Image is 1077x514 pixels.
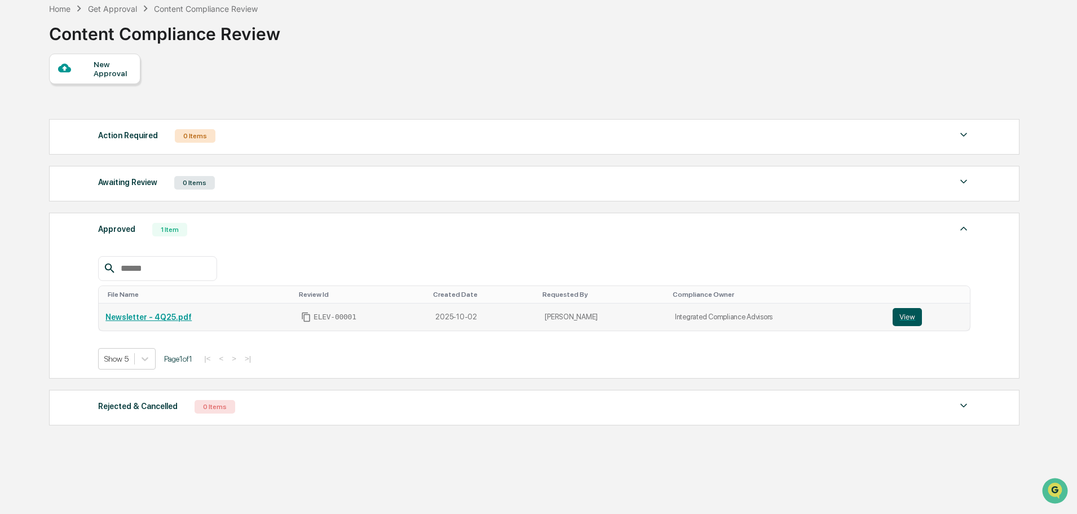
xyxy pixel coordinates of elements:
span: Preclearance [23,142,73,153]
button: |< [201,354,214,363]
button: > [228,354,240,363]
div: Toggle SortBy [895,291,965,298]
div: 🖐️ [11,143,20,152]
span: Page 1 of 1 [164,354,192,363]
td: [PERSON_NAME] [538,304,668,331]
button: View [893,308,922,326]
div: 0 Items [174,176,215,190]
div: Home [49,4,70,14]
div: Start new chat [38,86,185,98]
button: Start new chat [192,90,205,103]
a: View [893,308,963,326]
a: Powered byPylon [80,191,136,200]
td: Integrated Compliance Advisors [668,304,886,331]
img: caret [957,399,970,412]
div: Awaiting Review [98,175,157,190]
div: Toggle SortBy [108,291,290,298]
div: Toggle SortBy [542,291,663,298]
a: 🗄️Attestations [77,138,144,158]
img: 1746055101610-c473b297-6a78-478c-a979-82029cc54cd1 [11,86,32,107]
div: Toggle SortBy [433,291,533,298]
td: 2025-10-02 [429,304,538,331]
div: 0 Items [175,129,215,143]
button: < [215,354,227,363]
div: 🔎 [11,165,20,174]
span: Attestations [93,142,140,153]
span: ELEV-00001 [314,313,356,322]
div: Get Approval [88,4,137,14]
img: caret [957,222,970,235]
div: Content Compliance Review [49,15,280,44]
div: Toggle SortBy [673,291,881,298]
a: 🖐️Preclearance [7,138,77,158]
img: caret [957,128,970,142]
div: 1 Item [152,223,187,236]
span: Data Lookup [23,164,71,175]
span: Copy Id [301,312,311,322]
a: Newsletter - 4Q25.pdf [105,313,192,322]
div: Approved [98,222,135,236]
a: 🔎Data Lookup [7,159,76,179]
button: >| [241,354,254,363]
div: Action Required [98,128,158,143]
img: caret [957,175,970,188]
div: 0 Items [195,400,235,414]
div: Toggle SortBy [299,291,424,298]
div: New Approval [94,60,131,78]
div: 🗄️ [82,143,91,152]
div: We're available if you need us! [38,98,143,107]
div: Rejected & Cancelled [98,399,178,414]
div: Content Compliance Review [154,4,258,14]
span: Pylon [112,191,136,200]
p: How can we help? [11,24,205,42]
iframe: Open customer support [1041,477,1071,507]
